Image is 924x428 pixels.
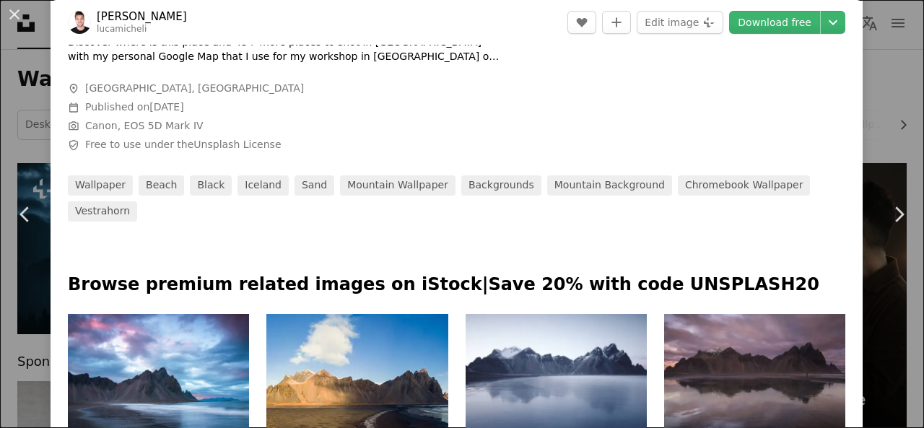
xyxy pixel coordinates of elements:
[85,119,204,134] button: Canon, EOS 5D Mark IV
[85,82,304,96] span: [GEOGRAPHIC_DATA], [GEOGRAPHIC_DATA]
[139,175,184,196] a: beach
[97,9,187,24] a: [PERSON_NAME]
[547,175,672,196] a: mountain background
[68,201,137,222] a: vestrahorn
[237,175,289,196] a: iceland
[821,11,845,34] button: Choose download size
[68,11,91,34] img: Go to Luca Micheli's profile
[97,24,147,34] a: lucamicheli
[678,175,811,196] a: chromebook wallpaper
[68,35,501,64] p: Discover where is this place and 45+ more places to shot in [GEOGRAPHIC_DATA] with my personal Go...
[85,138,282,152] span: Free to use under the
[602,11,631,34] button: Add to Collection
[68,274,845,297] p: Browse premium related images on iStock | Save 20% with code UNSPLASH20
[149,101,183,113] time: November 22, 2017 at 2:48:20 AM GMT+5
[461,175,541,196] a: backgrounds
[85,101,184,113] span: Published on
[68,175,133,196] a: wallpaper
[340,175,456,196] a: mountain wallpaper
[193,139,281,150] a: Unsplash License
[729,11,820,34] a: Download free
[873,145,924,284] a: Next
[295,175,334,196] a: sand
[637,11,723,34] button: Edit image
[567,11,596,34] button: Like
[190,175,232,196] a: black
